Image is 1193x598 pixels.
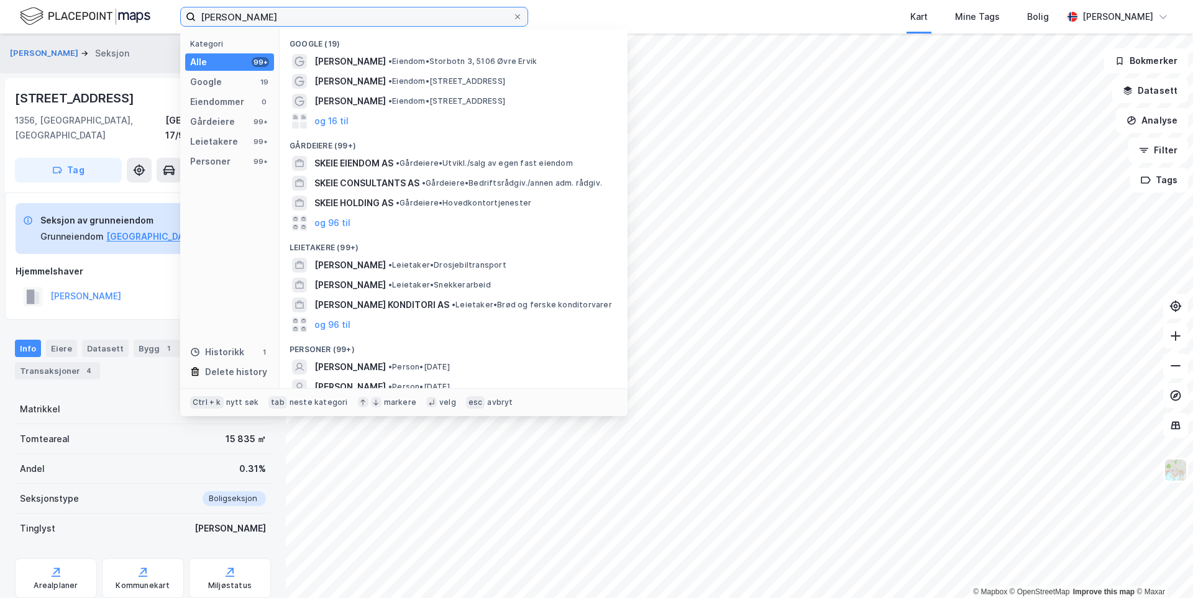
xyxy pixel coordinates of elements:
span: • [396,158,400,168]
span: Gårdeiere • Utvikl./salg av egen fast eiendom [396,158,573,168]
button: [GEOGRAPHIC_DATA], 17/97 [106,229,227,244]
div: Google (19) [280,29,628,52]
div: 99+ [252,57,269,67]
span: Gårdeiere • Bedriftsrådgiv./annen adm. rådgiv. [422,178,602,188]
div: Leietakere (99+) [280,233,628,255]
span: [PERSON_NAME] [314,360,386,374]
div: Personer (99+) [280,335,628,357]
div: Bolig [1027,9,1049,24]
div: esc [466,396,485,409]
span: • [396,198,400,207]
div: Google [190,75,222,89]
span: [PERSON_NAME] [314,94,386,109]
div: Tomteareal [20,432,70,446]
button: Filter [1128,138,1188,163]
span: • [452,300,455,309]
div: neste kategori [290,397,348,407]
div: [STREET_ADDRESS] [15,88,137,108]
span: • [388,362,392,371]
div: avbryt [487,397,513,407]
div: Seksjon [95,46,129,61]
span: [PERSON_NAME] [314,74,386,89]
div: Delete history [205,365,267,379]
div: Ctrl + k [190,396,224,409]
div: Mine Tags [955,9,1000,24]
div: 0.31% [239,461,266,476]
iframe: Chat Widget [1131,538,1193,598]
div: [PERSON_NAME] [1082,9,1153,24]
div: Seksjonstype [20,491,79,506]
a: Mapbox [973,587,1007,596]
span: [PERSON_NAME] [314,278,386,292]
div: Transaksjoner [15,362,100,379]
div: Matrikkel [20,402,60,417]
span: • [388,260,392,270]
button: og 16 til [314,114,349,129]
span: Gårdeiere • Hovedkontortjenester [396,198,531,208]
div: Kommunekart [116,581,170,591]
div: 4 [83,365,95,377]
a: Improve this map [1073,587,1135,596]
div: 15 835 ㎡ [226,432,266,446]
div: Alle [190,55,207,70]
div: Kontrollprogram for chat [1131,538,1193,598]
button: Tag [15,158,122,183]
div: 1 [162,342,175,355]
div: Personer [190,154,231,169]
div: tab [268,396,287,409]
div: Kategori [190,39,274,48]
div: 19 [259,77,269,87]
span: Eiendom • [STREET_ADDRESS] [388,76,505,86]
span: Leietaker • Snekkerarbeid [388,280,491,290]
div: Seksjon av grunneiendom [40,213,227,228]
div: Datasett [82,340,129,357]
div: 1356, [GEOGRAPHIC_DATA], [GEOGRAPHIC_DATA] [15,113,165,143]
div: Hjemmelshaver [16,264,270,279]
div: Gårdeiere [190,114,235,129]
span: • [388,96,392,106]
div: [GEOGRAPHIC_DATA], 17/97/0/121 [165,113,271,143]
span: Eiendom • [STREET_ADDRESS] [388,96,505,106]
span: • [388,382,392,391]
a: OpenStreetMap [1010,587,1070,596]
div: Arealplaner [34,581,78,591]
span: • [422,178,426,188]
div: Tinglyst [20,521,55,536]
div: nytt søk [226,397,259,407]
div: Gårdeiere (99+) [280,131,628,153]
div: Historikk [190,345,244,360]
div: Eiendommer [190,94,244,109]
span: Leietaker • Drosjebiltransport [388,260,506,270]
input: Søk på adresse, matrikkel, gårdeiere, leietakere eller personer [196,7,513,26]
div: Info [15,340,41,357]
div: 99+ [252,117,269,127]
span: Person • [DATE] [388,362,450,372]
button: Datasett [1112,78,1188,103]
span: SKEIE HOLDING AS [314,196,393,211]
button: og 96 til [314,215,350,230]
button: Bokmerker [1104,48,1188,73]
div: Leietakere [190,134,238,149]
div: markere [384,397,416,407]
button: Tags [1130,168,1188,193]
button: Analyse [1116,108,1188,133]
div: 99+ [252,156,269,166]
div: [PERSON_NAME] [194,521,266,536]
span: [PERSON_NAME] [314,258,386,273]
img: Z [1164,458,1187,482]
span: SKEIE CONSULTANTS AS [314,176,419,191]
span: [PERSON_NAME] [314,54,386,69]
span: [PERSON_NAME] KONDITORI AS [314,297,449,312]
div: 99+ [252,137,269,147]
span: Person • [DATE] [388,382,450,392]
button: [PERSON_NAME] [10,47,81,60]
div: 0 [259,97,269,107]
span: SKEIE EIENDOM AS [314,156,393,171]
span: Leietaker • Brød og ferske konditorvarer [452,300,612,310]
div: Kart [910,9,928,24]
div: Miljøstatus [208,581,252,591]
div: 1 [259,347,269,357]
button: og 96 til [314,317,350,332]
span: • [388,76,392,86]
span: • [388,57,392,66]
